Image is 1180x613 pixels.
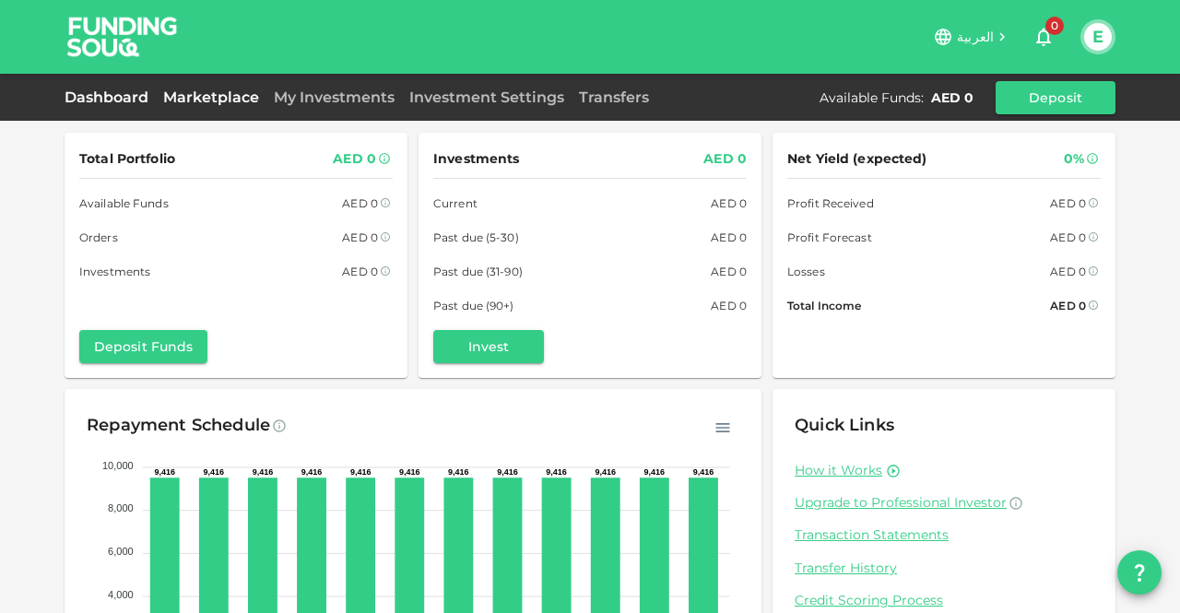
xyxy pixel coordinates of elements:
span: Profit Received [787,194,874,213]
div: AED 0 [342,262,378,281]
div: AED 0 [342,228,378,247]
div: 0% [1064,147,1084,171]
span: Profit Forecast [787,228,872,247]
div: AED 0 [711,194,747,213]
tspan: 4,000 [108,589,134,600]
div: AED 0 [711,228,747,247]
span: Losses [787,262,825,281]
div: Available Funds : [820,88,924,107]
span: Past due (31-90) [433,262,523,281]
span: Upgrade to Professional Investor [795,494,1007,511]
a: Credit Scoring Process [795,592,1093,609]
a: My Investments [266,88,402,106]
div: AED 0 [703,147,747,171]
a: Upgrade to Professional Investor [795,494,1093,512]
div: AED 0 [342,194,378,213]
button: Deposit Funds [79,330,207,363]
div: AED 0 [711,262,747,281]
div: AED 0 [1050,296,1086,315]
div: AED 0 [1050,228,1086,247]
button: question [1117,550,1162,595]
div: AED 0 [1050,262,1086,281]
div: Repayment Schedule [87,411,270,441]
a: Transfers [572,88,656,106]
span: Past due (90+) [433,296,514,315]
span: العربية [957,29,994,45]
span: Orders [79,228,118,247]
div: AED 0 [711,296,747,315]
span: Past due (5-30) [433,228,519,247]
span: Investments [79,262,150,281]
a: Transfer History [795,560,1093,577]
button: Invest [433,330,544,363]
span: Quick Links [795,415,894,435]
tspan: 6,000 [108,546,134,557]
span: Current [433,194,478,213]
tspan: 10,000 [102,460,134,471]
button: E [1084,23,1112,51]
span: Investments [433,147,519,171]
button: 0 [1025,18,1062,55]
span: Available Funds [79,194,169,213]
a: Investment Settings [402,88,572,106]
button: Deposit [996,81,1115,114]
div: AED 0 [1050,194,1086,213]
a: Dashboard [65,88,156,106]
tspan: 8,000 [108,502,134,513]
a: How it Works [795,462,882,479]
span: 0 [1045,17,1064,35]
span: Total Income [787,296,861,315]
a: Transaction Statements [795,526,1093,544]
div: AED 0 [931,88,973,107]
a: Marketplace [156,88,266,106]
span: Total Portfolio [79,147,175,171]
span: Net Yield (expected) [787,147,927,171]
div: AED 0 [333,147,376,171]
